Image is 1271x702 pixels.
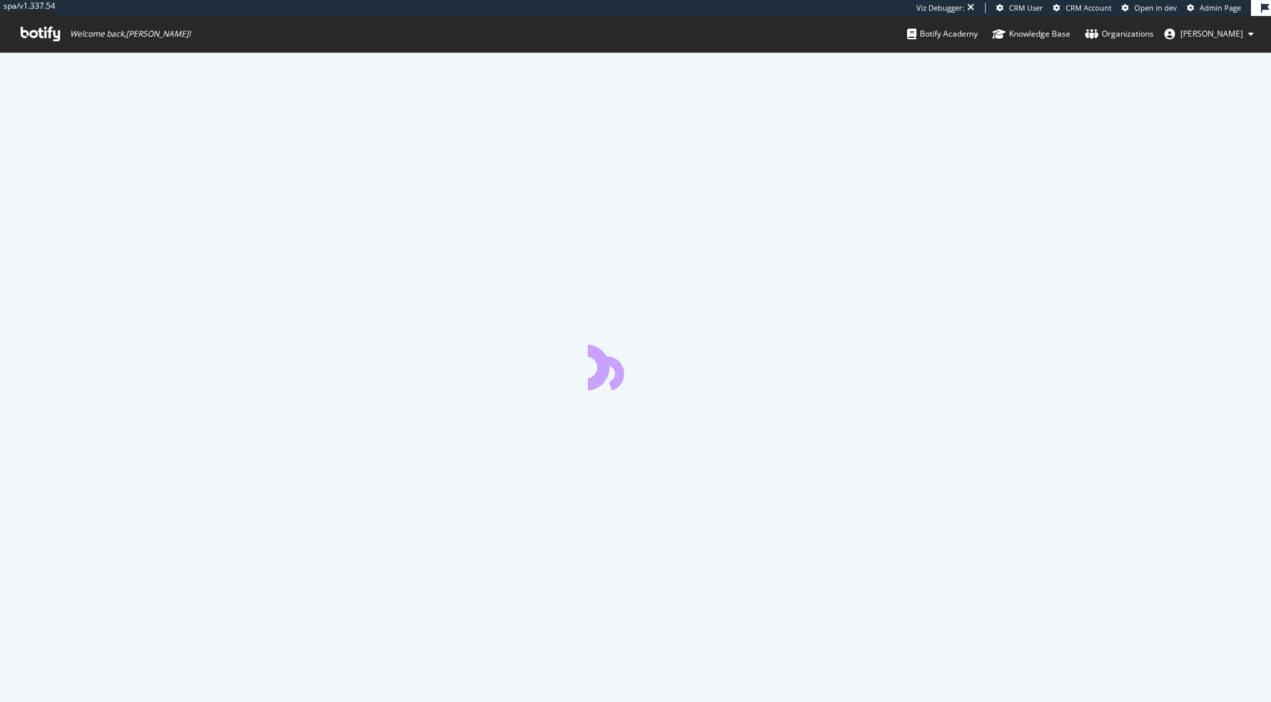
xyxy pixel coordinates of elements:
span: CRM Account [1066,3,1112,13]
a: Organizations [1085,16,1154,52]
a: Knowledge Base [992,16,1070,52]
span: CRM User [1009,3,1043,13]
span: Welcome back, [PERSON_NAME] ! [70,29,191,39]
span: Admin Page [1200,3,1241,13]
div: Knowledge Base [992,27,1070,41]
div: Viz Debugger: [916,3,964,13]
a: CRM User [996,3,1043,13]
a: Admin Page [1187,3,1241,13]
button: [PERSON_NAME] [1154,23,1264,45]
a: Botify Academy [907,16,978,52]
div: Botify Academy [907,27,978,41]
div: Organizations [1085,27,1154,41]
div: animation [588,342,684,390]
span: Open in dev [1134,3,1177,13]
a: Open in dev [1122,3,1177,13]
span: susana [1180,28,1243,39]
a: CRM Account [1053,3,1112,13]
